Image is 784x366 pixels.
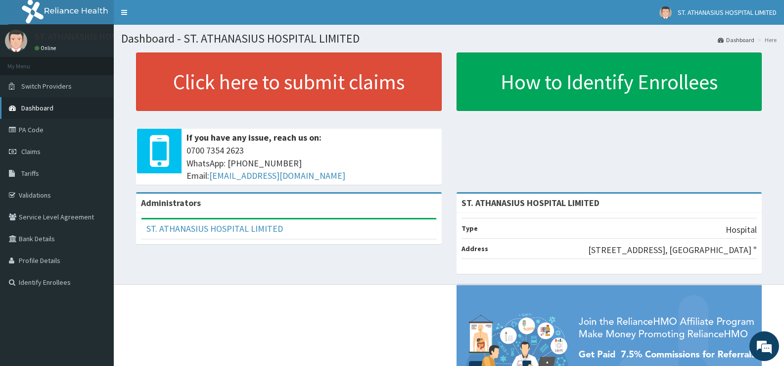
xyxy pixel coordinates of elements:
[121,32,777,45] h1: Dashboard - ST. ATHANASIUS HOSPITAL LIMITED
[186,144,437,182] span: 0700 7354 2623 WhatsApp: [PHONE_NUMBER] Email:
[186,132,322,143] b: If you have any issue, reach us on:
[659,6,672,19] img: User Image
[136,52,442,111] a: Click here to submit claims
[141,197,201,209] b: Administrators
[718,36,754,44] a: Dashboard
[146,223,283,234] a: ST. ATHANASIUS HOSPITAL LIMITED
[588,244,757,257] p: [STREET_ADDRESS], [GEOGRAPHIC_DATA] "
[209,170,345,181] a: [EMAIL_ADDRESS][DOMAIN_NAME]
[461,224,478,233] b: Type
[35,45,58,52] a: Online
[21,169,39,178] span: Tariffs
[461,244,488,253] b: Address
[678,8,777,17] span: ST. ATHANASIUS HOSPITAL LIMITED
[21,147,41,156] span: Claims
[21,82,72,91] span: Switch Providers
[35,32,171,41] p: ST. ATHANASIUS HOSPITAL LIMITED
[755,36,777,44] li: Here
[21,104,53,112] span: Dashboard
[5,30,27,52] img: User Image
[726,223,757,236] p: Hospital
[457,52,762,111] a: How to Identify Enrollees
[461,197,600,209] strong: ST. ATHANASIUS HOSPITAL LIMITED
